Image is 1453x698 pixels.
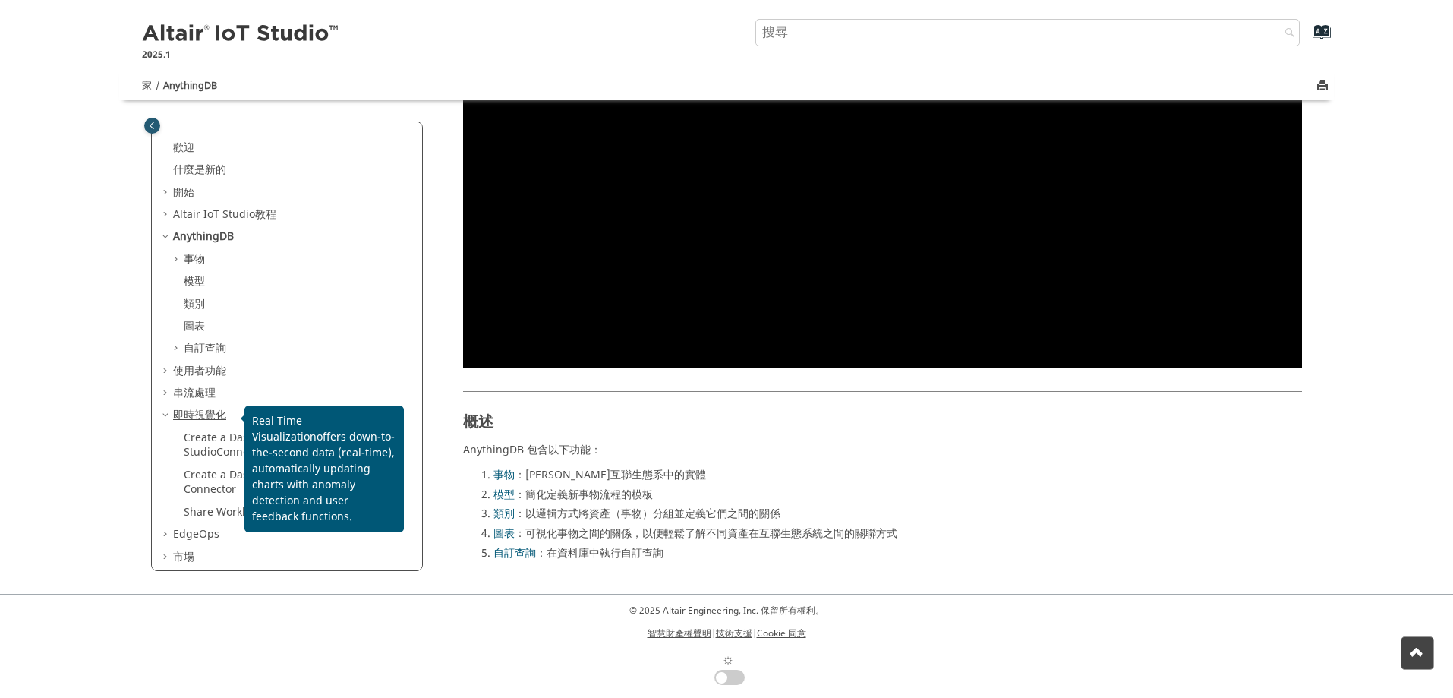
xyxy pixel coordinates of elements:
span: 擴張 開始 [161,185,173,201]
a: Altair IoT Studio教程 [173,207,276,223]
a: 圖表 [184,318,205,334]
a: Share Workbooks [184,504,272,520]
font: Cookie 同意 [757,627,806,640]
font: Altair IoT Studio [173,207,255,223]
a: 類別 [184,296,205,312]
span: 擴張 EdgeOps [161,527,173,542]
a: AnythingDB [173,229,234,245]
span: 擴張 串流處理 [161,386,173,401]
span: 擴張 市場 [161,550,173,565]
span: 擴張 自訂查詢 [172,341,184,356]
font: © 2025 Altair Engineering, Inc. 保留所有權利。 [629,604,824,617]
font: ：以邏輯方式將資產（事物）分組並定義它們之間的關係 [515,506,780,522]
a: AnythingDB [163,79,217,93]
a: 模型 [184,273,205,289]
font: 使用者 [173,363,205,379]
a: 什麼是新的 [173,162,226,178]
font: ☼ [722,649,735,669]
input: 搜尋查詢 [755,19,1300,46]
button: 列印此頁 [1318,76,1330,96]
a: EdgeOps [173,526,219,542]
label: 更改為深色/淺色主題 [708,649,745,685]
span: 坍塌 即時視覺化 [161,408,173,423]
font: ：[PERSON_NAME]互聯生態系中的實體 [515,467,706,483]
font: ：簡化定義新事物流程的模板 [515,487,653,503]
a: 前往索引術語頁面 [1288,31,1322,47]
a: 類別 [493,506,515,522]
a: 歡迎 [173,140,194,156]
a: 事物 [493,467,515,483]
a: Create a Dashboard Using the MQTT Connector [184,467,371,498]
span: 擴張 Altair IoT Studio教程 [161,207,173,223]
a: 家 [142,79,152,93]
a: 智慧財產權聲明 [648,627,711,640]
font: 功能 [205,363,226,379]
span: 擴張 使用者功能 [161,364,173,379]
button: 切換發佈內容表 [144,118,160,134]
span: Real Time Visualization [252,413,317,445]
span: 擴張 事物 [172,252,184,267]
a: 開始 [173,185,194,201]
img: Altair 物聯網工作室 [142,22,341,46]
font: | [752,627,757,640]
font: AnythingDB 包含以下功能： [463,442,601,458]
a: 市場 [173,549,194,565]
span: Altair IoT Studio [184,430,384,461]
a: Create a Dashboard Using theAltair IoT StudioConnector [184,430,384,461]
font: 2025.1 [142,48,171,62]
a: 即時視覺化 [173,407,226,423]
button: 搜尋 [1265,19,1307,49]
a: 模型 [493,487,515,503]
font: 概述 [463,411,493,433]
font: ：在資料庫中執行自訂查詢 [536,545,663,561]
a: 自訂查詢 [184,340,226,356]
nav: 工具 [119,65,1334,100]
font: ：可視化事物之間的關係，以便輕鬆了解不同資產在互聯生態系統之間的關聯方式 [515,526,897,542]
a: 串流處理 [173,385,216,401]
a: 技術支援 [716,627,752,640]
span: 坍塌 AnythingDB [161,229,173,245]
font: | [711,627,716,640]
p: offers down-to-the-second data (real-time), automatically updating charts with anomaly detection ... [252,413,396,525]
a: 使用者功能 [173,363,226,379]
a: 自訂查詢 [493,545,536,561]
a: 事物 [184,251,205,267]
a: 圖表 [493,526,515,542]
font: 教程 [255,207,276,223]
